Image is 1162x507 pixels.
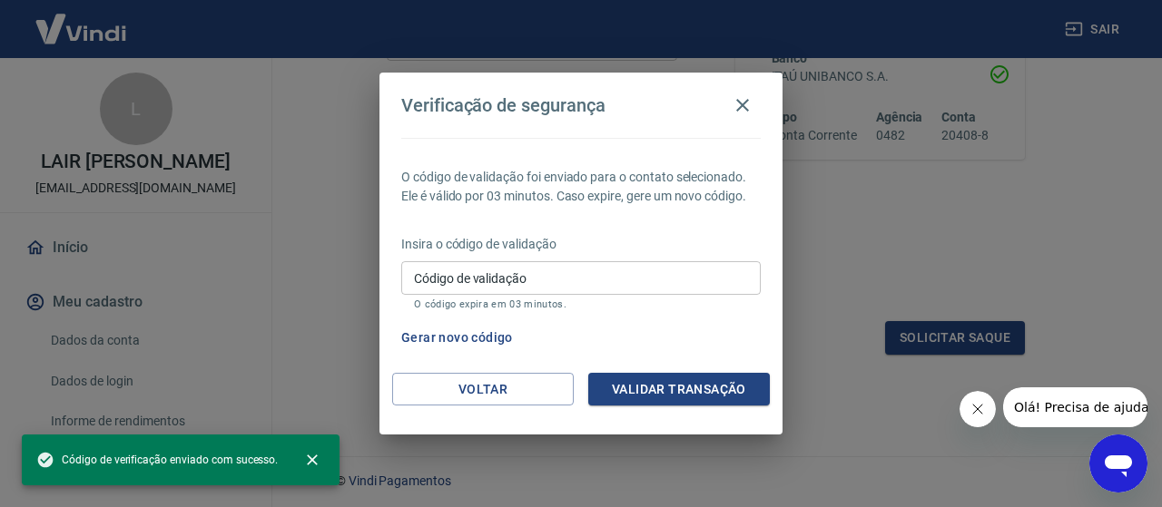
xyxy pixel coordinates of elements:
p: O código de validação foi enviado para o contato selecionado. Ele é válido por 03 minutos. Caso e... [401,168,761,206]
span: Olá! Precisa de ajuda? [11,13,153,27]
iframe: Botão para abrir a janela de mensagens [1089,434,1147,492]
p: Insira o código de validação [401,235,761,254]
button: close [292,440,332,480]
button: Validar transação [588,373,770,406]
h4: Verificação de segurança [401,94,606,116]
span: Código de verificação enviado com sucesso. [36,451,278,469]
iframe: Fechar mensagem [960,391,996,427]
button: Voltar [392,373,574,406]
button: Gerar novo código [394,321,520,355]
iframe: Mensagem da empresa [1003,387,1147,427]
p: O código expira em 03 minutos. [414,298,748,310]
